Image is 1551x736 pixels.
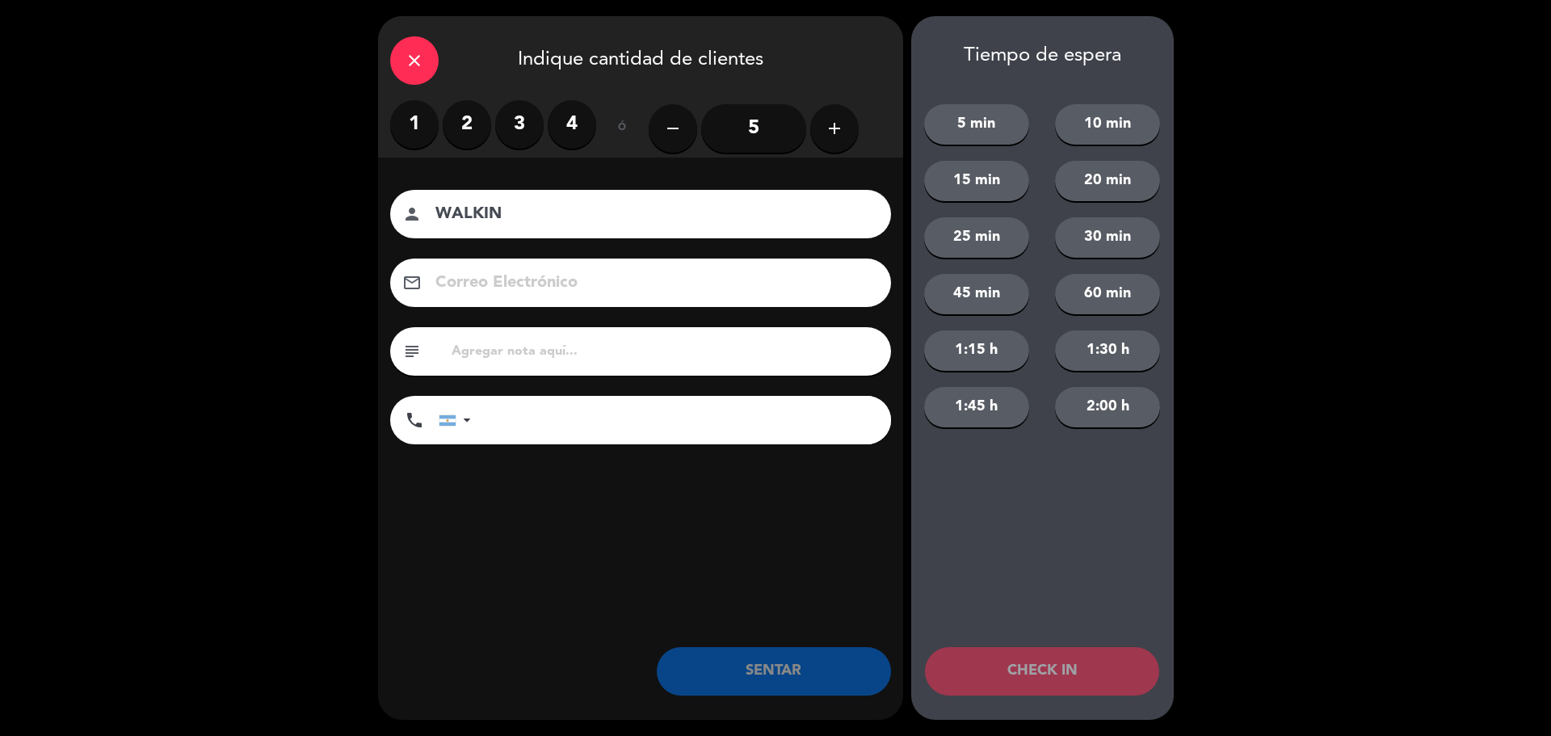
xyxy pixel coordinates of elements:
button: SENTAR [657,647,891,696]
div: Argentina: +54 [439,397,477,444]
input: Correo Electrónico [434,269,870,297]
div: Indique cantidad de clientes [378,16,903,100]
button: 25 min [924,217,1029,258]
button: 45 min [924,274,1029,314]
i: add [825,119,844,138]
i: remove [663,119,683,138]
input: Nombre del cliente [434,200,870,229]
button: 1:45 h [924,387,1029,427]
i: person [402,204,422,224]
button: CHECK IN [925,647,1159,696]
label: 3 [495,100,544,149]
button: 60 min [1055,274,1160,314]
button: 30 min [1055,217,1160,258]
button: 5 min [924,104,1029,145]
i: phone [405,410,424,430]
i: close [405,51,424,70]
button: add [810,104,859,153]
input: Agregar nota aquí... [450,340,879,363]
button: 15 min [924,161,1029,201]
i: email [402,273,422,292]
button: 10 min [1055,104,1160,145]
button: remove [649,104,697,153]
button: 1:30 h [1055,330,1160,371]
i: subject [402,342,422,361]
div: ó [596,100,649,157]
div: Tiempo de espera [911,44,1174,68]
button: 1:15 h [924,330,1029,371]
label: 1 [390,100,439,149]
button: 20 min [1055,161,1160,201]
label: 4 [548,100,596,149]
button: 2:00 h [1055,387,1160,427]
label: 2 [443,100,491,149]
